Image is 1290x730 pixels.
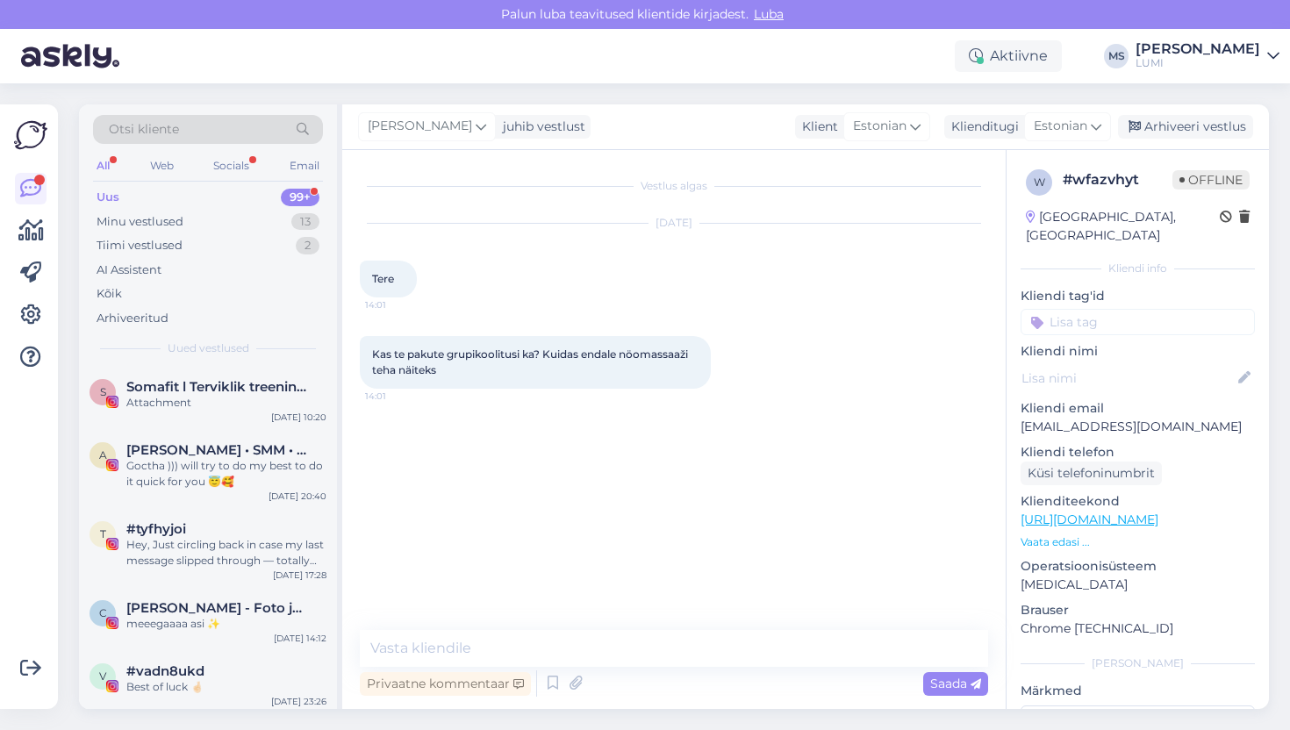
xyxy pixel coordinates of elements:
[1172,170,1250,190] span: Offline
[1021,601,1255,619] p: Brauser
[1034,175,1045,189] span: w
[126,395,326,411] div: Attachment
[1063,169,1172,190] div: # wfazvhyt
[1021,655,1255,671] div: [PERSON_NAME]
[274,632,326,645] div: [DATE] 14:12
[1021,576,1255,594] p: [MEDICAL_DATA]
[93,154,113,177] div: All
[126,616,326,632] div: meeegaaaa asi ✨
[749,6,789,22] span: Luba
[99,669,106,683] span: v
[271,695,326,708] div: [DATE] 23:26
[97,189,119,206] div: Uus
[1021,369,1235,388] input: Lisa nimi
[360,178,988,194] div: Vestlus algas
[496,118,585,136] div: juhib vestlust
[1136,56,1260,70] div: LUMI
[109,120,179,139] span: Otsi kliente
[1021,682,1255,700] p: Märkmed
[1104,44,1129,68] div: MS
[1026,208,1220,245] div: [GEOGRAPHIC_DATA], [GEOGRAPHIC_DATA]
[99,448,107,462] span: A
[126,537,326,569] div: Hey, Just circling back in case my last message slipped through — totally understand how hectic t...
[269,490,326,503] div: [DATE] 20:40
[100,527,106,540] span: t
[97,285,122,303] div: Kõik
[271,411,326,424] div: [DATE] 10:20
[360,215,988,231] div: [DATE]
[853,117,907,136] span: Estonian
[368,117,472,136] span: [PERSON_NAME]
[372,347,691,376] span: Kas te pakute grupikoolitusi ka? Kuidas endale nöomassaaži teha näiteks
[1021,462,1162,485] div: Küsi telefoninumbrit
[1021,443,1255,462] p: Kliendi telefon
[1021,534,1255,550] p: Vaata edasi ...
[14,118,47,152] img: Askly Logo
[1021,342,1255,361] p: Kliendi nimi
[365,390,431,403] span: 14:01
[273,569,326,582] div: [DATE] 17:28
[955,40,1062,72] div: Aktiivne
[365,298,431,311] span: 14:01
[1021,418,1255,436] p: [EMAIL_ADDRESS][DOMAIN_NAME]
[97,213,183,231] div: Minu vestlused
[1021,619,1255,638] p: Chrome [TECHNICAL_ID]
[126,442,309,458] span: Anna Krapane • SMM • Съемка рилс и фото • Маркетинг • Riga 🇺🇦
[291,213,319,231] div: 13
[1021,557,1255,576] p: Operatsioonisüsteem
[930,676,981,691] span: Saada
[944,118,1019,136] div: Klienditugi
[1021,261,1255,276] div: Kliendi info
[126,600,309,616] span: Carolyn Niitla - Foto ja video
[1034,117,1087,136] span: Estonian
[1021,399,1255,418] p: Kliendi email
[372,272,394,285] span: Tere
[100,385,106,398] span: S
[1136,42,1279,70] a: [PERSON_NAME]LUMI
[210,154,253,177] div: Socials
[1021,492,1255,511] p: Klienditeekond
[795,118,838,136] div: Klient
[147,154,177,177] div: Web
[97,261,161,279] div: AI Assistent
[296,237,319,254] div: 2
[126,679,326,695] div: Best of luck 🤞🏻
[286,154,323,177] div: Email
[360,672,531,696] div: Privaatne kommentaar
[1021,309,1255,335] input: Lisa tag
[97,237,183,254] div: Tiimi vestlused
[1021,287,1255,305] p: Kliendi tag'id
[1118,115,1253,139] div: Arhiveeri vestlus
[99,606,107,619] span: C
[281,189,319,206] div: 99+
[1136,42,1260,56] div: [PERSON_NAME]
[97,310,168,327] div: Arhiveeritud
[126,458,326,490] div: Goctha ))) will try to do my best to do it quick for you 😇🥰
[126,379,309,395] span: Somafit l Terviklik treeningplatvorm naistele
[126,663,204,679] span: #vadn8ukd
[126,521,186,537] span: #tyfhyjoi
[168,340,249,356] span: Uued vestlused
[1021,512,1158,527] a: [URL][DOMAIN_NAME]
